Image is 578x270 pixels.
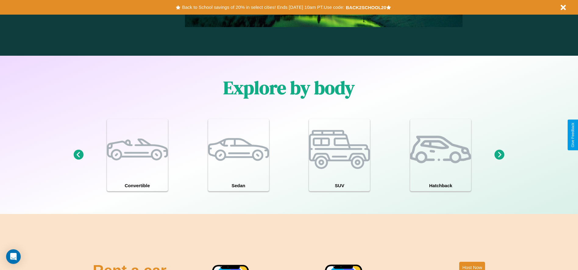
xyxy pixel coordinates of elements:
div: Open Intercom Messenger [6,249,21,264]
h1: Explore by body [223,75,355,100]
h4: Hatchback [410,180,471,191]
h4: SUV [309,180,370,191]
h4: Convertible [107,180,168,191]
div: Give Feedback [571,123,575,147]
button: Back to School savings of 20% in select cities! Ends [DATE] 10am PT.Use code: [180,3,346,12]
h4: Sedan [208,180,269,191]
b: BACK2SCHOOL20 [346,5,386,10]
